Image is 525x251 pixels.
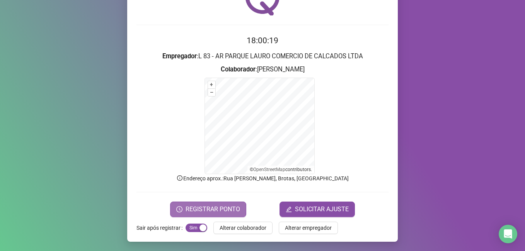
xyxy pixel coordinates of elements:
[136,64,389,75] h3: : [PERSON_NAME]
[136,51,389,61] h3: : L 83 - AR PARQUE LAURO COMERCIO DE CALCADOS LTDA
[279,222,338,234] button: Alterar empregador
[186,205,240,214] span: REGISTRAR PONTO
[285,224,332,232] span: Alterar empregador
[136,174,389,183] p: Endereço aprox. : Rua [PERSON_NAME], Brotas, [GEOGRAPHIC_DATA]
[176,175,183,181] span: info-circle
[220,224,266,232] span: Alterar colaborador
[213,222,273,234] button: Alterar colaborador
[250,167,312,172] li: © contributors.
[136,222,186,234] label: Sair após registrar
[162,53,197,60] strong: Empregador
[280,202,355,217] button: editSOLICITAR AJUSTE
[208,81,215,88] button: +
[499,225,517,243] div: Open Intercom Messenger
[170,202,246,217] button: REGISTRAR PONTO
[286,206,292,212] span: edit
[176,206,182,212] span: clock-circle
[253,167,285,172] a: OpenStreetMap
[295,205,349,214] span: SOLICITAR AJUSTE
[221,66,256,73] strong: Colaborador
[208,89,215,96] button: –
[247,36,278,45] time: 18:00:19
